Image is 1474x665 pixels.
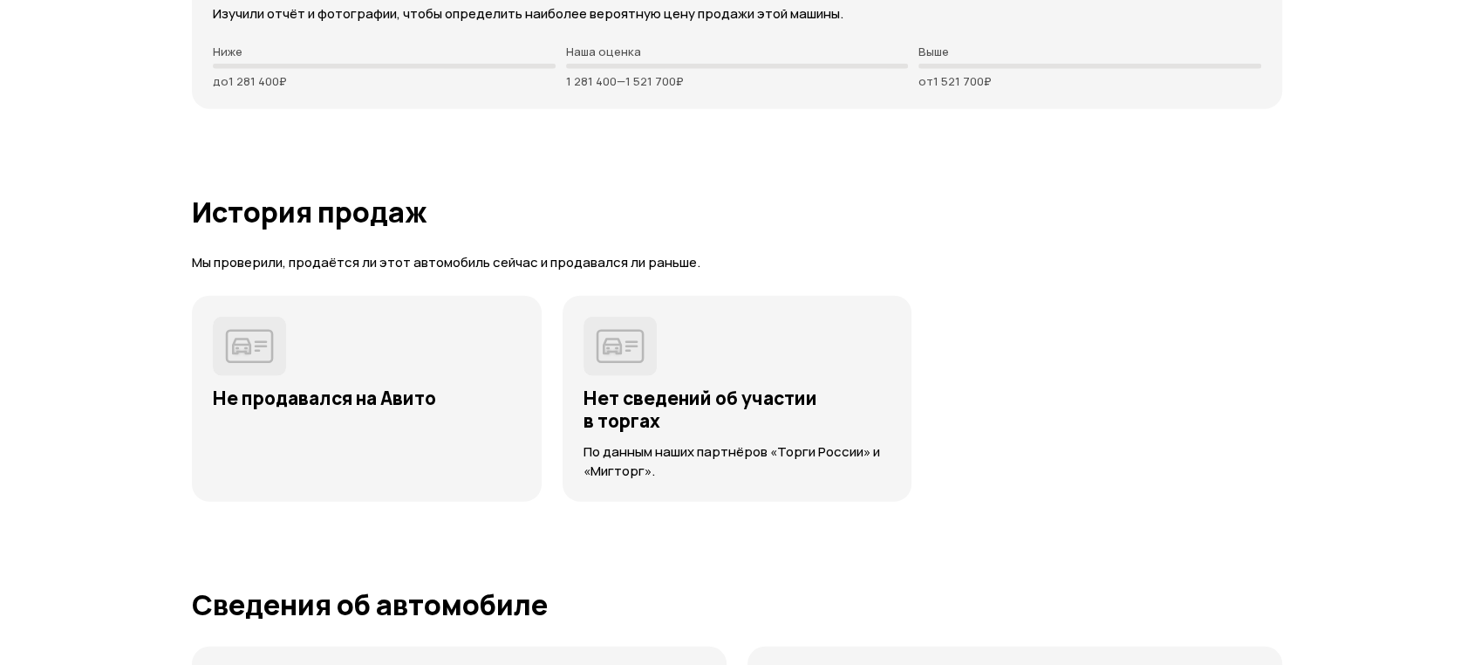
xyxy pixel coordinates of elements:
p: от 1 521 700 ₽ [918,74,1261,88]
h1: Сведения об автомобиле [192,589,1282,620]
p: Мы проверили, продаётся ли этот автомобиль сейчас и продавался ли раньше. [192,254,1282,272]
h3: Не продавался на Авито [213,387,521,409]
p: Выше [918,45,1261,58]
p: до 1 281 400 ₽ [213,74,556,88]
p: Наша оценка [566,45,909,58]
p: Изучили отчёт и фотографии, чтобы определить наиболее вероятную цену продажи этой машины. [213,4,1261,24]
p: По данным наших партнёров «Торги России» и «Мигторг». [583,442,891,481]
h3: Нет сведений об участии в торгах [583,387,891,432]
p: 1 281 400 — 1 521 700 ₽ [566,74,909,88]
p: Ниже [213,45,556,58]
h1: История продаж [192,196,1282,228]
